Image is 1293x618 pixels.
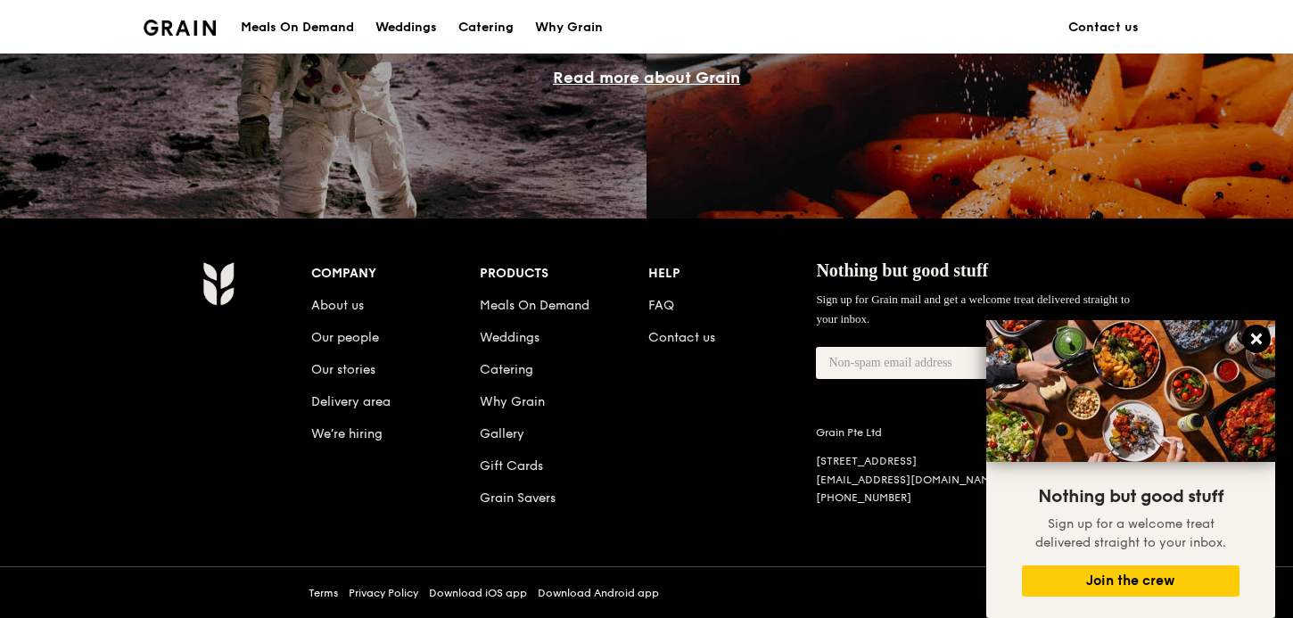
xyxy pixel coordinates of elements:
button: Close [1242,325,1271,353]
img: Grain [144,20,216,36]
div: Weddings [375,1,437,54]
span: Sign up for a welcome treat delivered straight to your inbox. [1035,516,1226,550]
button: Join the crew [1022,565,1239,597]
a: Why Grain [480,394,545,409]
a: Our people [311,330,379,345]
a: Weddings [480,330,539,345]
div: Help [648,261,817,286]
a: Why Grain [524,1,614,54]
a: Delivery area [311,394,391,409]
a: FAQ [648,298,674,313]
a: Download Android app [538,586,659,600]
input: Non-spam email address [816,347,1014,379]
a: We’re hiring [311,426,383,441]
a: Gift Cards [480,458,543,474]
div: Company [311,261,480,286]
a: Catering [480,362,533,377]
img: DSC07876-Edit02-Large.jpeg [986,320,1275,462]
a: [EMAIL_ADDRESS][DOMAIN_NAME] [816,474,1001,486]
a: [PHONE_NUMBER] [816,491,911,504]
div: Products [480,261,648,286]
span: Sign up for Grain mail and get a welcome treat delivered straight to your inbox. [816,293,1130,325]
div: Catering [458,1,514,54]
a: Gallery [480,426,524,441]
a: Meals On Demand [480,298,589,313]
img: Grain [202,261,234,306]
div: Grain Pte Ltd [816,425,1046,440]
a: Contact us [1058,1,1149,54]
a: Grain Savers [480,490,556,506]
a: Catering [448,1,524,54]
a: Weddings [365,1,448,54]
span: Nothing but good stuff [1038,486,1223,507]
a: Terms [309,586,338,600]
div: Why Grain [535,1,603,54]
a: Download iOS app [429,586,527,600]
span: Nothing but good stuff [816,260,988,280]
a: Read more about Grain [553,68,740,87]
div: [STREET_ADDRESS] [816,454,1046,469]
a: Contact us [648,330,715,345]
a: About us [311,298,364,313]
div: Meals On Demand [241,1,354,54]
a: Our stories [311,362,375,377]
a: Privacy Policy [349,586,418,600]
